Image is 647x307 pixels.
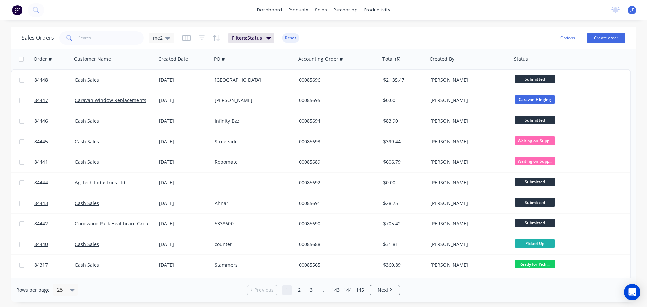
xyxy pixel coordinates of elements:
[16,287,50,294] span: Rows per page
[159,179,209,186] div: [DATE]
[515,116,555,124] span: Submitted
[343,285,353,295] a: Page 144
[74,56,111,62] div: Customer Name
[299,76,374,83] div: 00085696
[282,33,299,43] button: Reset
[159,220,209,227] div: [DATE]
[587,33,625,43] button: Create order
[515,136,555,145] span: Waiting on Supp...
[361,5,394,15] div: productivity
[515,95,555,104] span: Caravan Hinging
[34,70,75,90] a: 84448
[383,97,423,104] div: $0.00
[285,5,312,15] div: products
[215,220,289,227] div: 5338600
[299,241,374,248] div: 00085688
[215,97,289,104] div: [PERSON_NAME]
[215,200,289,207] div: Ahnar
[215,262,289,268] div: Stammers
[159,138,209,145] div: [DATE]
[430,56,454,62] div: Created By
[158,56,188,62] div: Created Date
[215,241,289,248] div: counter
[75,118,99,124] a: Cash Sales
[34,173,75,193] a: 84444
[355,285,365,295] a: Page 145
[75,179,125,186] a: Ag-Tech Industries Ltd
[34,118,48,124] span: 84446
[75,159,99,165] a: Cash Sales
[299,220,374,227] div: 00085690
[430,220,505,227] div: [PERSON_NAME]
[312,5,330,15] div: sales
[159,159,209,165] div: [DATE]
[215,138,289,145] div: Streetside
[159,118,209,124] div: [DATE]
[282,285,292,295] a: Page 1 is your current page
[159,262,209,268] div: [DATE]
[299,118,374,124] div: 00085694
[34,159,48,165] span: 84441
[299,179,374,186] div: 00085692
[430,97,505,104] div: [PERSON_NAME]
[153,34,163,41] span: me2
[515,260,555,268] span: Ready for Pick ...
[12,5,22,15] img: Factory
[430,241,505,248] div: [PERSON_NAME]
[75,241,99,247] a: Cash Sales
[22,35,54,41] h1: Sales Orders
[430,138,505,145] div: [PERSON_NAME]
[551,33,584,43] button: Options
[624,284,640,300] div: Open Intercom Messenger
[298,56,343,62] div: Accounting Order #
[34,214,75,234] a: 84442
[75,76,99,83] a: Cash Sales
[383,138,423,145] div: $399.44
[215,76,289,83] div: [GEOGRAPHIC_DATA]
[34,56,52,62] div: Order #
[34,193,75,213] a: 84443
[383,200,423,207] div: $28.75
[247,287,277,294] a: Previous page
[34,220,48,227] span: 84442
[34,138,48,145] span: 84445
[430,179,505,186] div: [PERSON_NAME]
[382,56,400,62] div: Total ($)
[430,118,505,124] div: [PERSON_NAME]
[34,234,75,254] a: 84440
[75,262,99,268] a: Cash Sales
[214,56,225,62] div: PO #
[34,200,48,207] span: 84443
[383,262,423,268] div: $360.89
[215,118,289,124] div: Infinity Bzz
[34,90,75,111] a: 84447
[75,220,160,227] a: Goodwood Park Healthcare Group Ltd
[306,285,316,295] a: Page 3
[34,179,48,186] span: 84444
[34,275,75,296] a: 84338
[383,241,423,248] div: $31.81
[34,131,75,152] a: 84445
[430,200,505,207] div: [PERSON_NAME]
[34,111,75,131] a: 84446
[383,220,423,227] div: $705.42
[34,97,48,104] span: 84447
[630,7,634,13] span: JF
[254,287,274,294] span: Previous
[383,76,423,83] div: $2,135.47
[515,198,555,207] span: Submitted
[299,262,374,268] div: 00085565
[78,31,144,45] input: Search...
[34,262,48,268] span: 84317
[383,118,423,124] div: $83.90
[34,241,48,248] span: 84440
[330,5,361,15] div: purchasing
[34,255,75,275] a: 84317
[331,285,341,295] a: Page 143
[299,159,374,165] div: 00085689
[75,200,99,206] a: Cash Sales
[383,179,423,186] div: $0.00
[228,33,274,43] button: Filters:Status
[159,76,209,83] div: [DATE]
[34,76,48,83] span: 84448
